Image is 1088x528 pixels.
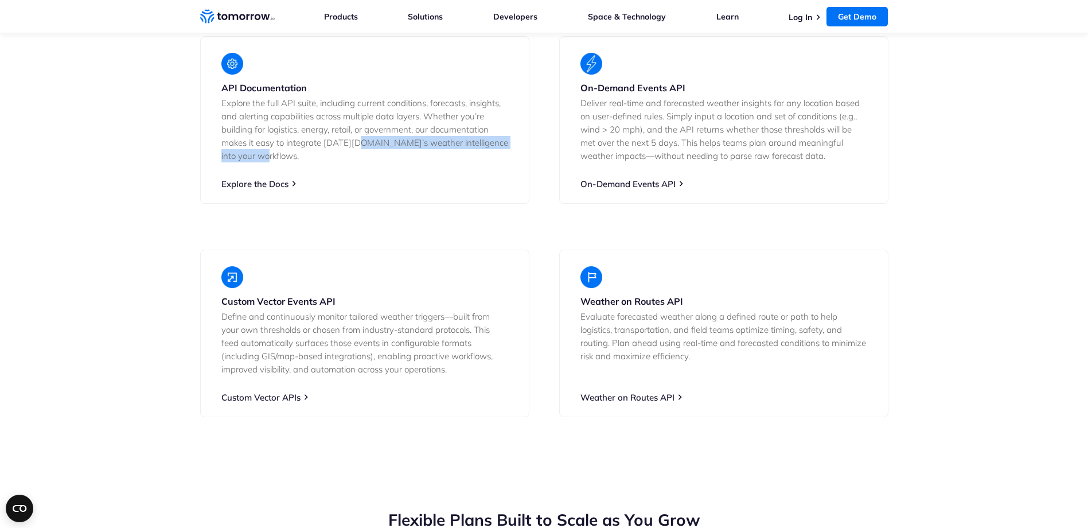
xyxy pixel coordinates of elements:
[324,11,358,22] a: Products
[580,392,674,403] a: Weather on Routes API
[826,7,888,26] a: Get Demo
[221,96,508,162] p: Explore the full API suite, including current conditions, forecasts, insights, and alerting capab...
[6,495,33,522] button: Open CMP widget
[221,392,301,403] a: Custom Vector APIs
[588,11,666,22] a: Space & Technology
[789,12,812,22] a: Log In
[221,82,307,94] strong: API Documentation
[716,11,739,22] a: Learn
[580,296,683,307] strong: Weather on Routes API
[493,11,537,22] a: Developers
[200,8,275,25] a: Home link
[221,178,288,189] a: Explore the Docs
[580,82,685,94] strong: On-Demand Events API
[221,296,336,307] strong: Custom Vector Events API
[580,96,867,162] p: Deliver real-time and forecasted weather insights for any location based on user-defined rules. S...
[408,11,443,22] a: Solutions
[580,310,867,363] p: Evaluate forecasted weather along a defined route or path to help logistics, transportation, and ...
[221,310,508,376] p: Define and continuously monitor tailored weather triggers—built from your own thresholds or chose...
[580,178,676,189] a: On-Demand Events API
